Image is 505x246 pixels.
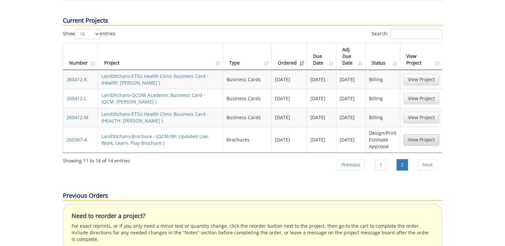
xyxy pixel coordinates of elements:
[366,127,400,152] td: Design/Print Estimate Approval
[418,159,437,170] a: Next
[375,159,386,170] a: 1
[67,76,87,83] a: 260412-K
[307,89,336,108] td: [DATE]
[63,16,442,26] p: Current Projects
[63,29,115,39] label: Show entries
[101,111,209,124] a: LaniDitcharo-ETSU Health Clinic Business Card - (HEALTH: [PERSON_NAME] )
[101,73,209,86] a: LaniDitcharo-ETSU Health Clinic Business Card - (Health: [PERSON_NAME] )
[223,89,272,108] td: Business Cards
[101,92,205,105] a: LaniDitcharo-QCOM Academic Business Card - (QCM: [PERSON_NAME] )
[271,89,307,108] td: [DATE]
[271,108,307,127] td: [DATE]
[223,108,272,127] td: Business Cards
[63,191,442,201] p: Previous Orders
[72,223,433,243] p: For exact reprints, or if you only need a minor text or quantity change, click the reorder button...
[63,43,98,70] th: Number: activate to sort column ascending
[390,29,442,39] input: Search:
[336,108,366,127] td: [DATE]
[307,70,336,89] td: [DATE]
[307,127,336,152] td: [DATE]
[271,43,307,70] th: Ordered: activate to sort column ascending
[101,133,209,146] a: LaniDitcharo-Brochure - (QCM/IM: Updated Live, Work, Learn, Play Brochure )
[404,134,439,145] a: View Project
[223,43,272,70] th: Type: activate to sort column ascending
[397,159,408,170] a: 2
[75,29,100,39] select: Showentries
[366,89,400,108] td: Billing
[366,70,400,89] td: Billing
[67,95,86,102] a: 260412-L
[336,127,366,152] td: [DATE]
[404,112,439,123] a: View Project
[336,89,366,108] td: [DATE]
[336,43,366,70] th: Adj. Due Date: activate to sort column ascending
[307,43,336,70] th: Due Date: activate to sort column ascending
[372,29,442,39] label: Search:
[337,159,365,170] a: Previous
[67,114,88,121] a: 260412-M
[336,70,366,89] td: [DATE]
[223,127,272,152] td: Brochures
[404,74,439,85] a: View Project
[271,70,307,89] td: [DATE]
[72,213,433,219] h4: Need to reorder a project?
[366,43,400,70] th: Status: activate to sort column ascending
[67,136,87,143] a: 260387-A
[404,93,439,104] a: View Project
[400,43,442,70] th: View Project: activate to sort column ascending
[307,108,336,127] td: [DATE]
[63,155,130,164] div: Showing 11 to 14 of 14 entries
[223,70,272,89] td: Business Cards
[271,127,307,152] td: [DATE]
[366,108,400,127] td: Billing
[98,43,223,70] th: Project: activate to sort column ascending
